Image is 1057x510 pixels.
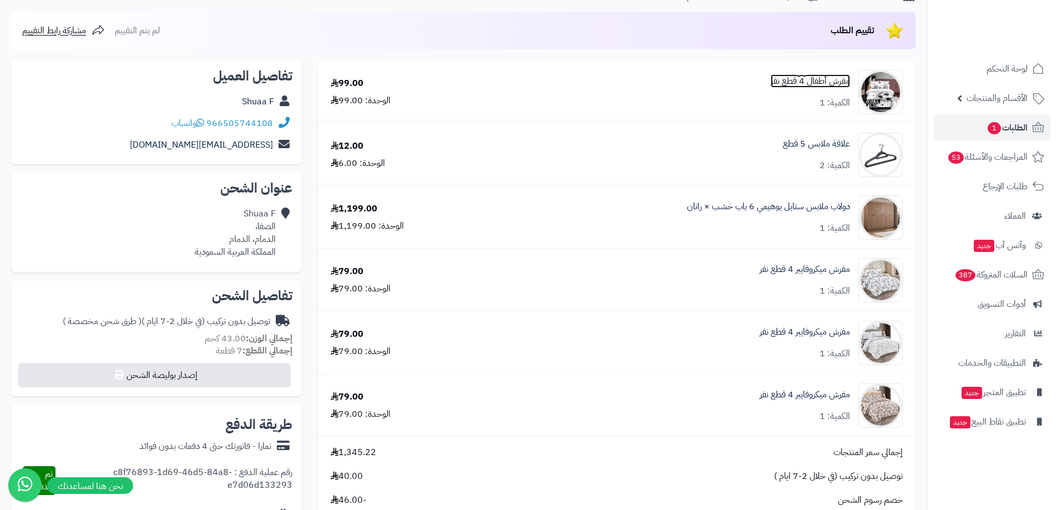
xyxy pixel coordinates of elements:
[820,347,850,360] div: الكمية: 1
[934,114,1050,141] a: الطلبات1
[1004,208,1026,224] span: العملاء
[331,157,385,170] div: الوحدة: 6.00
[195,208,276,258] div: Shuaa F الصفا، الدمام، الدمام المملكة العربية السعودية
[949,414,1026,430] span: تطبيق نقاط البيع
[760,388,850,401] a: مفرش ميكروفايبر 4 قطع نفر
[331,140,363,153] div: 12.00
[774,470,903,483] span: توصيل بدون تركيب (في خلال 2-7 ايام )
[246,332,292,345] strong: إجمالي الوزن:
[859,133,902,177] img: 1745329719-1708514911-110107010047-1000x1000-90x90.jpg
[934,232,1050,259] a: وآتس آبجديد
[331,94,391,107] div: الوحدة: 99.00
[331,494,366,507] span: -46.00
[934,55,1050,82] a: لوحة التحكم
[331,391,363,403] div: 79.00
[859,258,902,302] img: 1752751687-1-90x90.jpg
[331,345,391,358] div: الوحدة: 79.00
[18,363,291,387] button: إصدار بوليصة الشحن
[988,122,1001,134] span: 1
[34,467,53,493] span: تم الدفع
[820,159,850,172] div: الكمية: 2
[820,222,850,235] div: الكمية: 1
[962,387,982,399] span: جديد
[948,152,964,164] span: 53
[987,61,1028,77] span: لوحة التحكم
[331,446,376,459] span: 1,345.22
[967,90,1028,106] span: الأقسام والمنتجات
[934,291,1050,317] a: أدوات التسويق
[955,269,975,281] span: 387
[139,440,271,453] div: تمارا - فاتورتك حتى 4 دفعات بدون فوائد
[978,296,1026,312] span: أدوات التسويق
[331,220,404,233] div: الوحدة: 1,199.00
[859,321,902,365] img: 1752752033-1-90x90.jpg
[22,24,86,37] span: مشاركة رابط التقييم
[760,326,850,339] a: مفرش ميكروفايبر 4 قطع نفر
[934,408,1050,435] a: تطبيق نقاط البيعجديد
[820,410,850,423] div: الكمية: 1
[331,408,391,421] div: الوحدة: 79.00
[973,238,1026,253] span: وآتس آب
[205,332,292,345] small: 43.00 كجم
[974,240,994,252] span: جديد
[859,195,902,240] img: 1749982072-1-90x90.jpg
[950,416,970,428] span: جديد
[687,200,850,213] a: دولاب ملابس ستايل بوهيمي 6 باب خشب × راتان
[20,181,292,195] h2: عنوان الشحن
[22,24,105,37] a: مشاركة رابط التقييم
[20,289,292,302] h2: تفاصيل الشحن
[960,385,1026,400] span: تطبيق المتجر
[934,261,1050,288] a: السلات المتروكة387
[331,203,377,215] div: 1,199.00
[331,77,363,90] div: 99.00
[859,70,902,114] img: 1715599401-110203010056-90x90.jpg
[954,267,1028,282] span: السلات المتروكة
[115,24,160,37] span: لم يتم التقييم
[934,203,1050,229] a: العملاء
[983,179,1028,194] span: طلبات الإرجاع
[833,446,903,459] span: إجمالي سعر المنتجات
[934,350,1050,376] a: التطبيقات والخدمات
[934,320,1050,347] a: التقارير
[331,328,363,341] div: 79.00
[331,470,363,483] span: 40.00
[859,383,902,428] img: 1752752878-1-90x90.jpg
[331,282,391,295] div: الوحدة: 79.00
[225,418,292,431] h2: طريقة الدفع
[55,466,292,495] div: رقم عملية الدفع : c8f76893-1d69-46d5-84a8-e7d06d133293
[947,149,1028,165] span: المراجعات والأسئلة
[331,265,363,278] div: 79.00
[934,144,1050,170] a: المراجعات والأسئلة53
[934,173,1050,200] a: طلبات الإرجاع
[831,24,874,37] span: تقييم الطلب
[20,69,292,83] h2: تفاصيل العميل
[820,285,850,297] div: الكمية: 1
[838,494,903,507] span: خصم رسوم الشحن
[987,120,1028,135] span: الطلبات
[130,138,273,152] a: [EMAIL_ADDRESS][DOMAIN_NAME]
[242,95,274,108] a: Shuaa F
[171,117,204,130] a: واتساب
[760,263,850,276] a: مفرش ميكروفايبر 4 قطع نفر
[216,344,292,357] small: 7 قطعة
[958,355,1026,371] span: التطبيقات والخدمات
[63,315,270,328] div: توصيل بدون تركيب (في خلال 2-7 ايام )
[771,75,850,88] a: مفرش أطفال 4 قطع نفر
[63,315,141,328] span: ( طرق شحن مخصصة )
[1005,326,1026,341] span: التقارير
[820,97,850,109] div: الكمية: 1
[783,138,850,150] a: علاقة ملابس 5 قطع
[206,117,273,130] a: 966505744108
[934,379,1050,406] a: تطبيق المتجرجديد
[242,344,292,357] strong: إجمالي القطع:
